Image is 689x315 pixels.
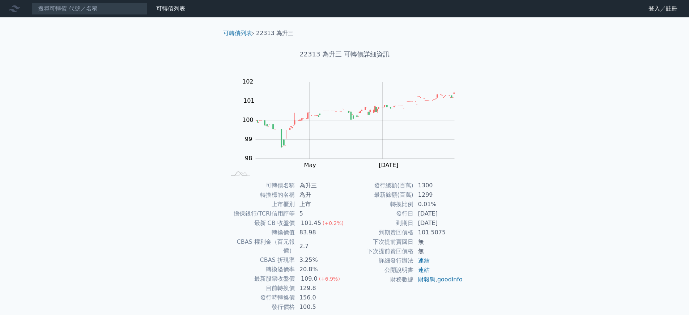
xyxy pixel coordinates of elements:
[345,228,414,237] td: 到期賣回價格
[226,265,295,274] td: 轉換溢價率
[245,136,252,142] tspan: 99
[256,29,294,38] li: 22313 為升三
[323,220,344,226] span: (+0.2%)
[226,200,295,209] td: 上市櫃別
[32,3,148,15] input: 搜尋可轉債 代號／名稱
[418,267,430,273] a: 連結
[319,276,340,282] span: (+6.9%)
[226,218,295,228] td: 最新 CB 收盤價
[295,200,345,209] td: 上市
[414,200,463,209] td: 0.01%
[295,265,345,274] td: 20.8%
[295,237,345,255] td: 2.7
[345,181,414,190] td: 發行總額(百萬)
[299,219,323,227] div: 101.45
[226,284,295,293] td: 目前轉換價
[226,181,295,190] td: 可轉債名稱
[643,3,683,14] a: 登入／註冊
[437,276,463,283] a: goodinfo
[242,78,254,85] tspan: 102
[223,30,252,37] a: 可轉債列表
[226,302,295,312] td: 發行價格
[418,276,435,283] a: 財報狗
[243,97,255,104] tspan: 101
[345,247,414,256] td: 下次提前賣回價格
[242,116,254,123] tspan: 100
[345,209,414,218] td: 發行日
[414,275,463,284] td: ,
[295,302,345,312] td: 100.5
[418,257,430,264] a: 連結
[256,93,454,147] g: Series
[226,274,295,284] td: 最新股票收盤價
[379,162,398,169] tspan: [DATE]
[345,218,414,228] td: 到期日
[295,284,345,293] td: 129.8
[226,237,295,255] td: CBAS 權利金（百元報價）
[295,209,345,218] td: 5
[295,181,345,190] td: 為升三
[156,5,185,12] a: 可轉債列表
[414,190,463,200] td: 1299
[345,200,414,209] td: 轉換比例
[414,247,463,256] td: 無
[226,255,295,265] td: CBAS 折現率
[414,218,463,228] td: [DATE]
[226,228,295,237] td: 轉換價值
[345,237,414,247] td: 下次提前賣回日
[226,190,295,200] td: 轉換標的名稱
[414,209,463,218] td: [DATE]
[245,155,252,162] tspan: 98
[226,293,295,302] td: 發行時轉換價
[345,265,414,275] td: 公開說明書
[234,78,465,169] g: Chart
[345,256,414,265] td: 詳細發行辦法
[295,255,345,265] td: 3.25%
[304,162,316,169] tspan: May
[295,293,345,302] td: 156.0
[295,190,345,200] td: 為升
[217,49,472,59] h1: 22313 為升三 可轉債詳細資訊
[414,237,463,247] td: 無
[345,190,414,200] td: 最新餘額(百萬)
[414,228,463,237] td: 101.5075
[295,228,345,237] td: 83.98
[414,181,463,190] td: 1300
[223,29,254,38] li: ›
[226,209,295,218] td: 擔保銀行/TCRI信用評等
[345,275,414,284] td: 財務數據
[299,274,319,283] div: 109.0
